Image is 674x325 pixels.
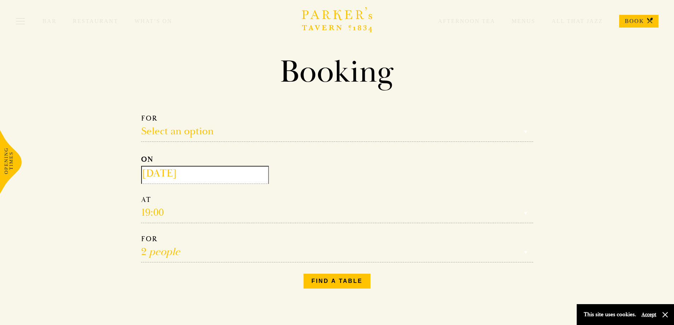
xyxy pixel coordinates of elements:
button: Accept [641,311,656,318]
p: This site uses cookies. [584,309,636,320]
h1: Booking [136,53,539,91]
button: Close and accept [662,311,669,318]
button: Find a table [304,274,370,289]
strong: ON [141,155,154,164]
